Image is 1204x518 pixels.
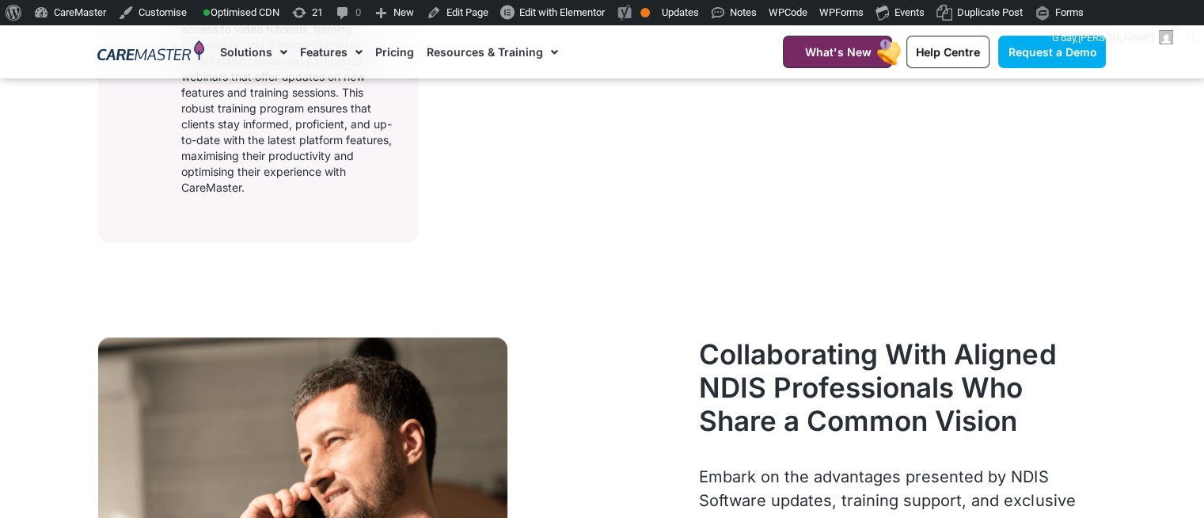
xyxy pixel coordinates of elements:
span: Help Centre [916,45,980,59]
a: Pricing [375,25,414,78]
a: Request a Demo [998,36,1106,68]
img: CareMaster Logo [97,40,204,64]
span: [PERSON_NAME] [1078,32,1154,44]
a: G'day, [1046,25,1179,51]
a: Help Centre [906,36,989,68]
nav: Menu [220,25,744,78]
span: Edit with Elementor [519,6,605,18]
a: What's New [783,36,892,68]
h2: Collaborating With Aligned NDIS Professionals Who Share a Common Vision [699,337,1106,437]
a: Features [300,25,363,78]
a: Resources & Training [427,25,558,78]
a: Solutions [220,25,287,78]
span: What's New [804,45,871,59]
span: Request a Demo [1008,45,1096,59]
div: OK [640,8,650,17]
